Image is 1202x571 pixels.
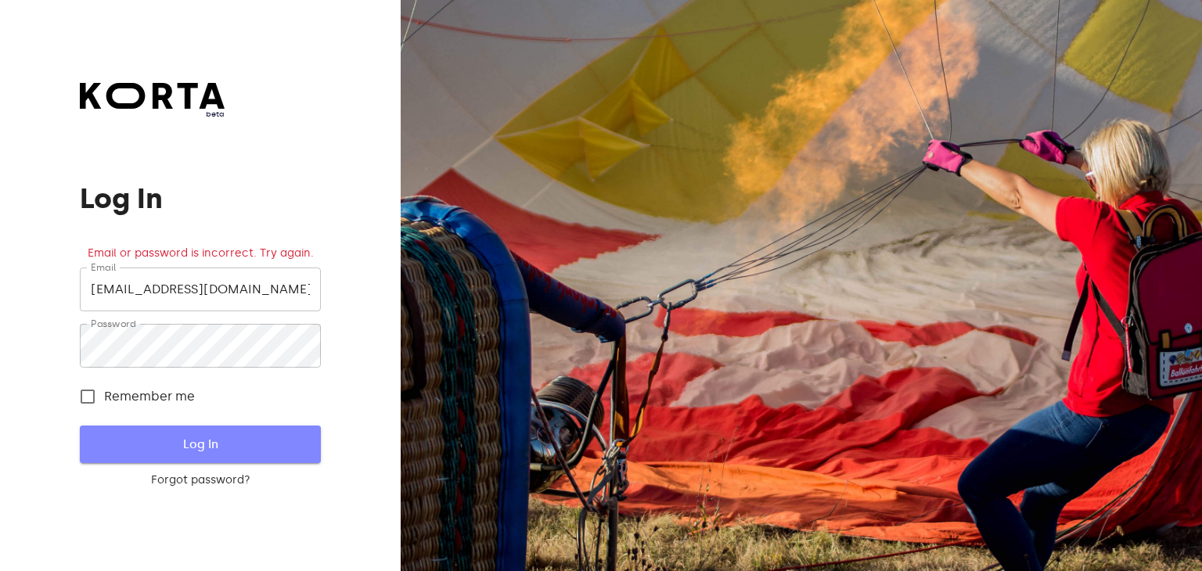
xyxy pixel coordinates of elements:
[80,109,225,120] span: beta
[80,426,320,463] button: Log In
[80,246,320,261] div: Email or password is incorrect. Try again.
[105,434,295,454] span: Log In
[80,472,320,488] a: Forgot password?
[104,387,195,406] span: Remember me
[80,83,225,109] img: Korta
[80,83,225,120] a: beta
[80,183,320,214] h1: Log In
